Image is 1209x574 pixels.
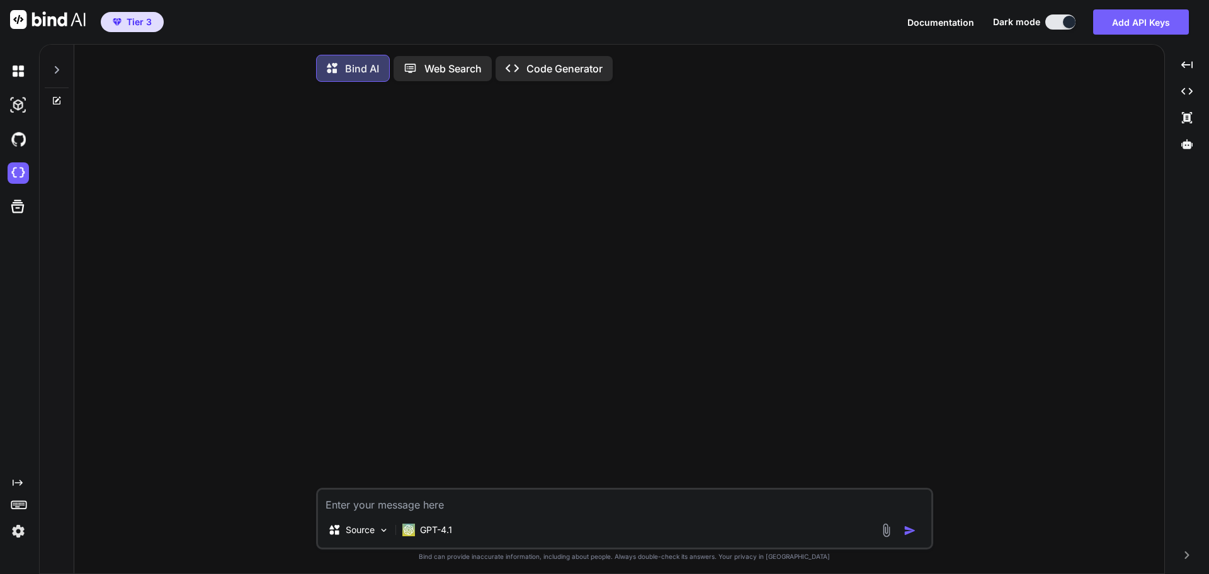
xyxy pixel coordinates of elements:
[1093,9,1189,35] button: Add API Keys
[424,61,482,76] p: Web Search
[8,60,29,82] img: darkChat
[316,552,933,561] p: Bind can provide inaccurate information, including about people. Always double-check its answers....
[907,17,974,28] span: Documentation
[907,16,974,29] button: Documentation
[879,523,894,537] img: attachment
[526,61,603,76] p: Code Generator
[346,524,375,536] p: Source
[101,12,164,32] button: premiumTier 3
[10,10,86,29] img: Bind AI
[8,128,29,150] img: githubDark
[113,18,122,26] img: premium
[8,94,29,116] img: darkAi-studio
[904,524,916,537] img: icon
[402,524,415,536] img: GPT-4.1
[127,16,152,28] span: Tier 3
[993,16,1040,28] span: Dark mode
[8,162,29,184] img: cloudideIcon
[8,521,29,542] img: settings
[420,524,452,536] p: GPT-4.1
[378,525,389,536] img: Pick Models
[345,61,379,76] p: Bind AI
